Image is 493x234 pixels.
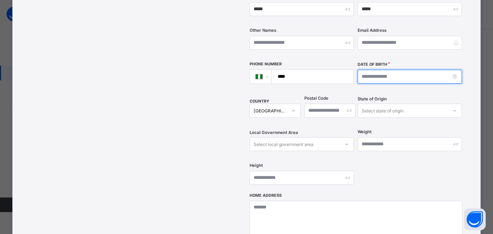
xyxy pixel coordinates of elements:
div: Select local government area [254,137,313,151]
button: Open asap [464,208,486,230]
div: [GEOGRAPHIC_DATA] [254,108,287,114]
label: Other Names [250,28,276,33]
span: COUNTRY [250,99,269,104]
label: Height [250,163,263,168]
label: Home Address [250,193,282,198]
span: State of Origin [358,96,387,101]
label: Weight [358,129,371,134]
label: Postal Code [304,96,328,101]
label: Email Address [358,28,386,33]
span: Local Government Area [250,130,298,135]
label: Phone Number [250,62,282,66]
div: Select state of origin [362,104,404,118]
label: Date of Birth [358,62,387,67]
